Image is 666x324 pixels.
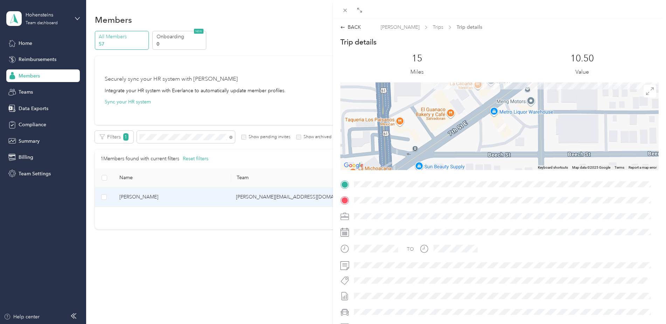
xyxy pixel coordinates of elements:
[342,161,365,170] a: Open this area in Google Maps (opens a new window)
[410,68,424,76] p: Miles
[570,53,594,64] p: 10.50
[615,166,624,169] a: Terms (opens in new tab)
[575,68,589,76] p: Value
[629,166,657,169] a: Report a map error
[433,23,443,31] span: Trips
[407,245,414,253] div: TO
[340,23,361,31] div: BACK
[457,23,482,31] span: Trip details
[381,23,419,31] span: [PERSON_NAME]
[627,285,666,324] iframe: Everlance-gr Chat Button Frame
[538,165,568,170] button: Keyboard shortcuts
[572,166,610,169] span: Map data ©2025 Google
[412,53,422,64] p: 15
[340,37,376,47] p: Trip details
[342,161,365,170] img: Google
